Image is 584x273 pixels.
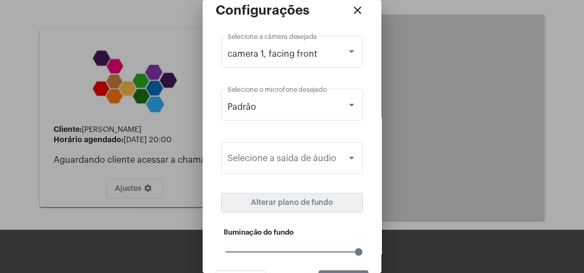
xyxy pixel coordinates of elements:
h5: Iluminação do fundo [224,229,360,236]
mat-icon: close [351,4,364,17]
span: Padrão [228,103,256,111]
button: Alterar plano de fundo [221,193,363,212]
h2: Configurações [216,3,309,17]
span: camera 1, facing front [228,50,317,58]
span: Alterar plano de fundo [251,199,333,207]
